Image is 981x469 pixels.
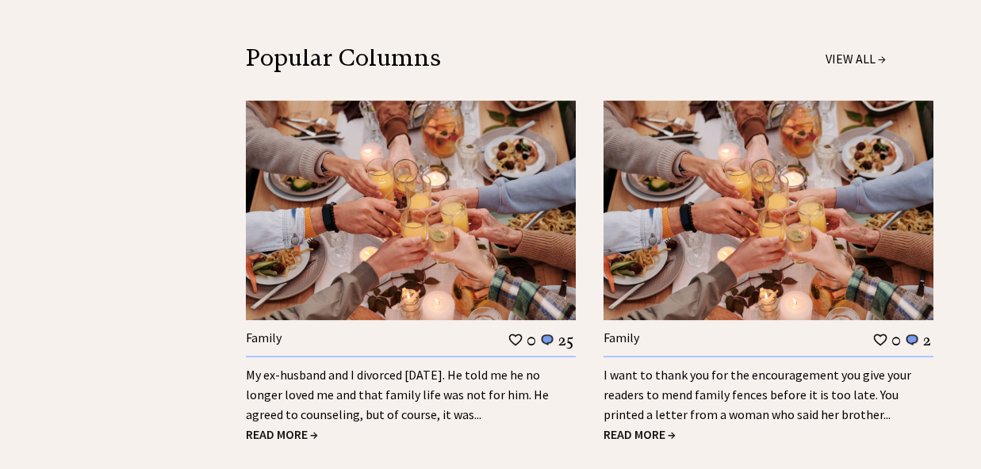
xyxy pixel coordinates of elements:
[922,330,932,350] td: 2
[604,330,639,345] a: Family
[246,426,318,442] a: READ MORE →
[604,426,676,442] a: READ MORE →
[872,332,888,347] img: heart_outline%201.png
[508,332,523,347] img: heart_outline%201.png
[604,367,911,422] a: I want to thank you for the encouragement you give your readers to mend family fences before it i...
[246,101,576,320] img: family.jpg
[246,367,549,422] a: My ex-husband and I divorced [DATE]. He told me he no longer loved me and that family life was no...
[891,330,902,350] td: 0
[826,51,886,67] a: VIEW ALL →
[526,330,537,350] td: 0
[246,330,282,345] a: Family
[604,101,933,320] img: family.jpg
[904,333,920,347] img: message_round%201.png
[558,330,574,350] td: 25
[246,49,658,67] div: Popular Columns
[539,333,555,347] img: message_round%201.png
